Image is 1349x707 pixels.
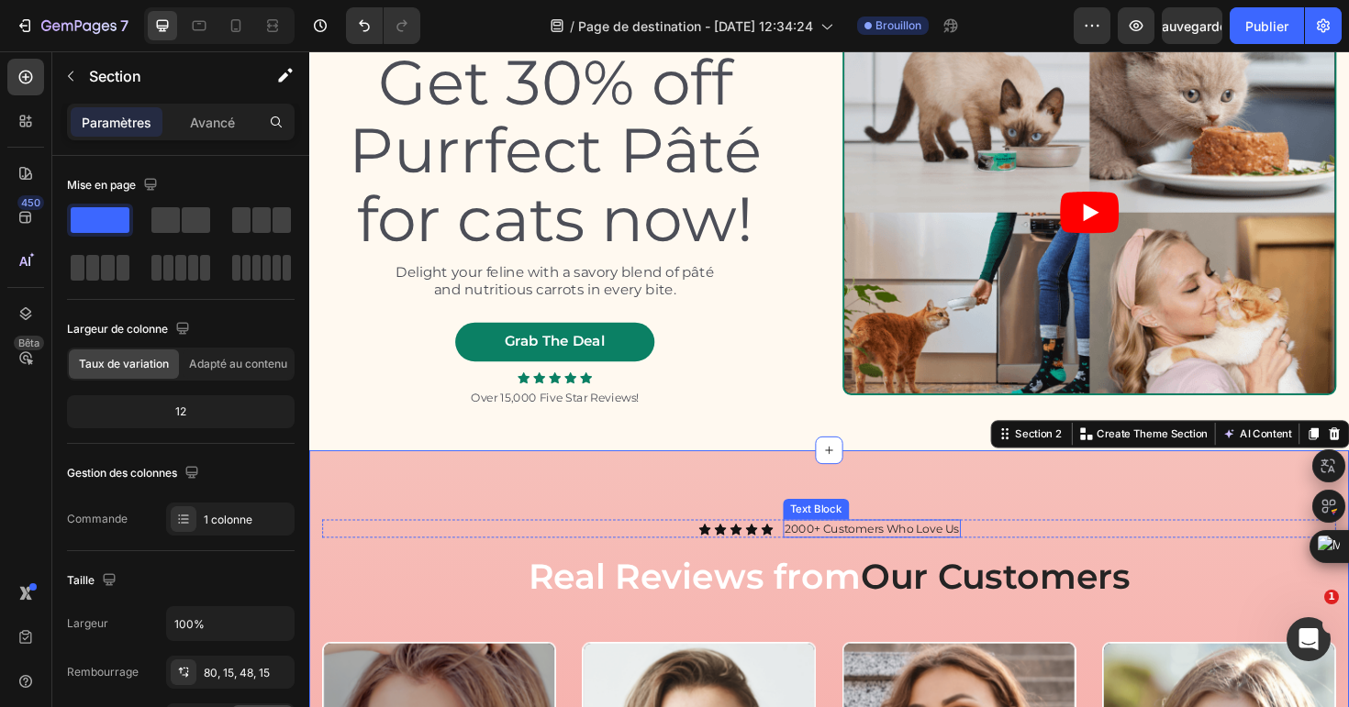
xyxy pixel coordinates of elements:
[79,357,169,370] font: Taux de variation
[190,115,235,130] font: Avancé
[570,18,574,34] font: /
[120,17,128,35] font: 7
[1230,7,1304,44] button: Publier
[67,665,139,679] font: Rembourrage
[578,18,813,34] font: Page de destination - [DATE] 12:34:24
[167,607,294,640] input: Auto
[346,7,420,44] div: Annuler/Rétablir
[504,498,688,514] p: 2000+ Customers Who Love Us
[7,7,137,44] button: 7
[506,477,568,493] div: Text Block
[204,666,270,679] font: 80, 15, 48, 15
[964,394,1044,416] button: AI Content
[189,357,287,370] font: Adapté au contenu
[206,298,313,317] div: Grab The Deal
[154,287,365,328] button: Grab The Deal
[834,397,952,414] p: Create Theme Section
[67,616,108,630] font: Largeur
[795,149,857,193] button: Play
[1245,18,1288,34] font: Publier
[89,67,141,85] font: Section
[744,397,800,414] div: Section 2
[875,18,921,32] font: Brouillon
[67,512,128,525] font: Commande
[1287,617,1331,661] iframe: Chat en direct par interphone
[67,178,136,192] font: Mise en page
[18,337,39,349] font: Bêta
[67,322,168,336] font: Largeur de colonne
[16,532,1086,580] p: Real Reviews from
[309,51,1349,707] iframe: Zone de conception
[67,573,95,587] font: Taille
[67,466,177,480] font: Gestion des colonnes
[21,196,40,209] font: 450
[89,65,240,87] p: Section
[175,404,186,418] font: 12
[1154,18,1232,34] font: Sauvegarder
[14,530,1087,581] h2: Rich Text Editor. Editing area: main
[82,115,151,130] font: Paramètres
[16,358,504,376] p: Over 15,000 Five Star Reviews!
[1162,7,1222,44] button: Sauvegarder
[84,225,436,263] p: Delight your feline with a savory blend of pâté and nutritious carrots in every bite.
[204,513,252,526] font: 1 colonne
[584,533,870,578] span: Our Customers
